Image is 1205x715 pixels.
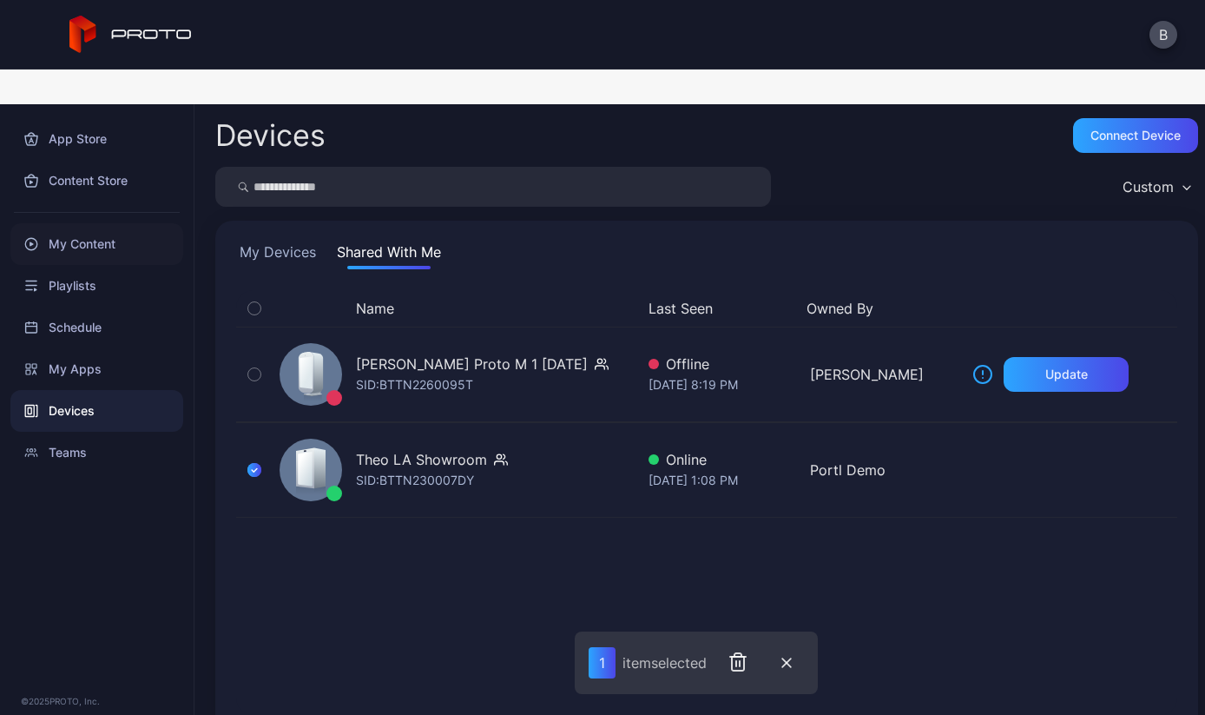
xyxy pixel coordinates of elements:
button: Name [356,298,394,319]
div: Options [1142,298,1177,319]
div: © 2025 PROTO, Inc. [21,694,173,708]
h2: Devices [215,120,326,151]
div: SID: BTTN2260095T [356,374,473,395]
button: Owned By [807,298,951,319]
a: Content Store [10,160,183,202]
div: 1 [589,647,616,679]
div: Theo LA Showroom [356,449,487,470]
div: [DATE] 8:19 PM [649,374,797,395]
div: Online [649,449,797,470]
a: My Apps [10,348,183,390]
button: Update [1004,357,1129,392]
a: Devices [10,390,183,432]
div: [DATE] 1:08 PM [649,470,797,491]
div: SID: BTTN230007DY [356,470,474,491]
div: Update Device [965,298,1122,319]
div: Connect device [1090,129,1181,142]
a: Playlists [10,265,183,307]
button: B [1149,21,1177,49]
a: My Content [10,223,183,265]
button: Connect device [1073,118,1198,153]
div: Portl Demo [810,460,958,480]
a: Teams [10,432,183,473]
button: My Devices [236,242,319,269]
div: item selected [622,654,707,672]
div: [PERSON_NAME] [810,364,958,385]
div: Update [1045,367,1088,381]
a: App Store [10,118,183,160]
a: Schedule [10,307,183,348]
button: Last Seen [649,298,793,319]
button: Shared With Me [333,242,444,269]
div: Offline [649,354,797,374]
div: Custom [1123,178,1174,195]
div: [PERSON_NAME] Proto M 1 [DATE] [356,354,588,374]
button: Custom [1114,167,1198,207]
